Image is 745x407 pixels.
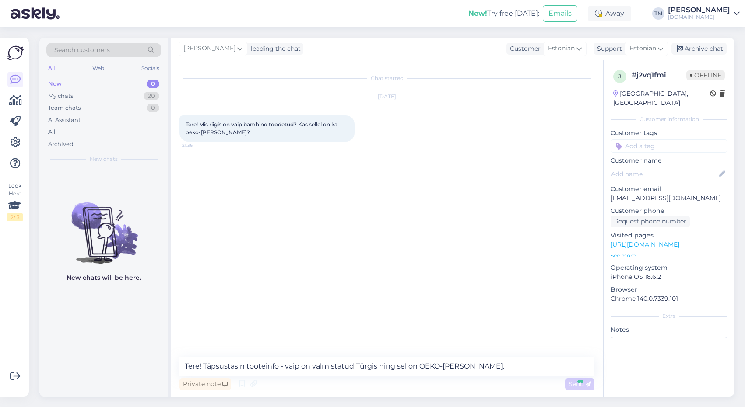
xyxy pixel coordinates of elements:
div: Support [594,44,622,53]
span: Estonian [548,44,575,53]
img: No chats [39,187,168,265]
p: New chats will be here. [67,273,141,282]
div: # j2vq1fmi [632,70,686,80]
div: Customer [506,44,541,53]
p: Browser [611,285,727,294]
p: Customer email [611,184,727,194]
div: Socials [140,63,161,74]
div: Archive chat [671,43,727,55]
div: Extra [611,312,727,320]
p: Chrome 140.0.7339.101 [611,294,727,303]
a: [URL][DOMAIN_NAME] [611,240,679,248]
a: [PERSON_NAME][DOMAIN_NAME] [668,7,740,21]
span: 21:36 [182,142,215,149]
div: All [48,128,56,136]
div: [DOMAIN_NAME] [668,14,730,21]
p: [EMAIL_ADDRESS][DOMAIN_NAME] [611,194,727,203]
p: Customer phone [611,206,727,216]
p: iPhone OS 18.6.2 [611,272,727,282]
span: Tere! Mis riigis on vaip bambino toodetud? Kas sellel on ka oeko-[PERSON_NAME]? [186,121,339,136]
div: 2 / 3 [7,213,23,221]
p: Visited pages [611,231,727,240]
img: Askly Logo [7,45,24,61]
div: [PERSON_NAME] [668,7,730,14]
div: Customer information [611,115,727,123]
div: Try free [DATE]: [468,8,539,19]
div: All [46,63,56,74]
b: New! [468,9,487,17]
span: [PERSON_NAME] [183,44,235,53]
div: New [48,80,62,88]
div: Away [588,6,631,21]
span: j [618,73,621,80]
div: 20 [144,92,159,101]
span: New chats [90,155,118,163]
input: Add a tag [611,139,727,153]
span: Search customers [54,45,110,55]
div: 0 [147,104,159,112]
div: My chats [48,92,73,101]
div: Team chats [48,104,81,112]
input: Add name [611,169,717,179]
p: Operating system [611,263,727,272]
button: Emails [543,5,577,22]
div: Look Here [7,182,23,221]
div: AI Assistant [48,116,81,125]
div: Chat started [179,74,594,82]
span: Estonian [629,44,656,53]
div: Archived [48,140,74,149]
span: Offline [686,70,725,80]
div: [DATE] [179,93,594,101]
p: See more ... [611,252,727,260]
div: TM [652,7,664,20]
p: Customer tags [611,129,727,138]
div: [GEOGRAPHIC_DATA], [GEOGRAPHIC_DATA] [613,89,710,108]
p: Notes [611,325,727,334]
p: Customer name [611,156,727,165]
div: Web [91,63,106,74]
div: Request phone number [611,216,690,227]
div: 0 [147,80,159,88]
div: leading the chat [247,44,301,53]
